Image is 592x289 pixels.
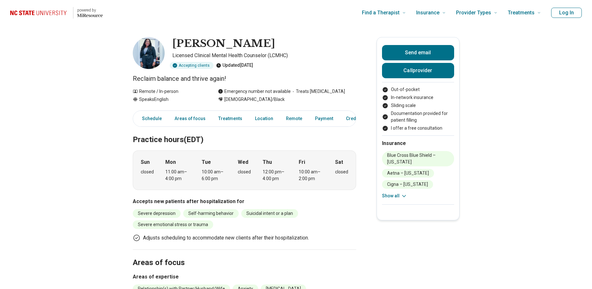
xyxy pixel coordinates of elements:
[202,158,211,166] strong: Tue
[10,3,103,23] a: Home page
[382,110,454,124] li: Documentation provided for patient filling
[551,8,582,18] button: Log In
[382,86,454,132] ul: Payment options
[263,158,272,166] strong: Thu
[416,8,439,17] span: Insurance
[456,8,491,17] span: Provider Types
[133,220,213,229] li: Severe emotional stress or trauma
[133,96,205,103] div: Speaks English
[218,88,291,95] div: Emergency number not available
[216,62,253,69] div: Updated [DATE]
[382,63,454,78] button: Callprovider
[165,169,190,182] div: 11:00 am – 4:00 pm
[382,180,433,189] li: Cigna – [US_STATE]
[133,198,356,205] h3: Accepts new patients after hospitalization for
[77,8,103,13] p: powered by
[224,96,285,103] span: [DEMOGRAPHIC_DATA]/Black
[291,88,345,95] span: Treats [MEDICAL_DATA]
[141,158,150,166] strong: Sun
[133,242,356,268] h2: Areas of focus
[382,125,454,132] li: I offer a free consultation
[335,169,348,175] div: closed
[362,8,400,17] span: Find a Therapist
[382,102,454,109] li: Sliding scale
[263,169,287,182] div: 12:00 pm – 4:00 pm
[134,112,166,125] a: Schedule
[251,112,277,125] a: Location
[133,209,181,218] li: Severe depression
[238,158,248,166] strong: Wed
[382,45,454,60] button: Send email
[282,112,306,125] a: Remote
[299,158,305,166] strong: Fri
[172,37,275,50] h1: [PERSON_NAME]
[214,112,246,125] a: Treatments
[382,94,454,101] li: In-network insurance
[382,140,454,147] h2: Insurance
[382,193,407,199] button: Show all
[382,86,454,93] li: Out-of-pocket
[508,8,535,17] span: Treatments
[133,150,356,190] div: When does the program meet?
[133,88,205,95] div: Remote / In-person
[342,112,374,125] a: Credentials
[141,169,154,175] div: closed
[299,169,323,182] div: 10:00 am – 2:00 pm
[241,209,298,218] li: Suicidal intent or a plan
[165,158,176,166] strong: Mon
[311,112,337,125] a: Payment
[172,52,356,59] p: Licensed Clinical Mental Health Counselor (LCMHC)
[183,209,239,218] li: Self-harming behavior
[382,151,454,166] li: Blue Cross Blue Shield – [US_STATE]
[143,234,309,242] p: Adjusts scheduling to accommodate new clients after their hospitalization.
[335,158,343,166] strong: Sat
[170,62,214,69] div: Accepting clients
[202,169,226,182] div: 10:00 am – 6:00 pm
[238,169,251,175] div: closed
[133,74,356,83] p: Reclaim balance and thrive again!
[133,273,356,281] h3: Areas of expertise
[133,119,356,145] h2: Practice hours (EDT)
[171,112,209,125] a: Areas of focus
[382,169,434,178] li: Aetna – [US_STATE]
[133,37,165,69] img: Morgan Graves, Licensed Clinical Mental Health Counselor (LCMHC)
